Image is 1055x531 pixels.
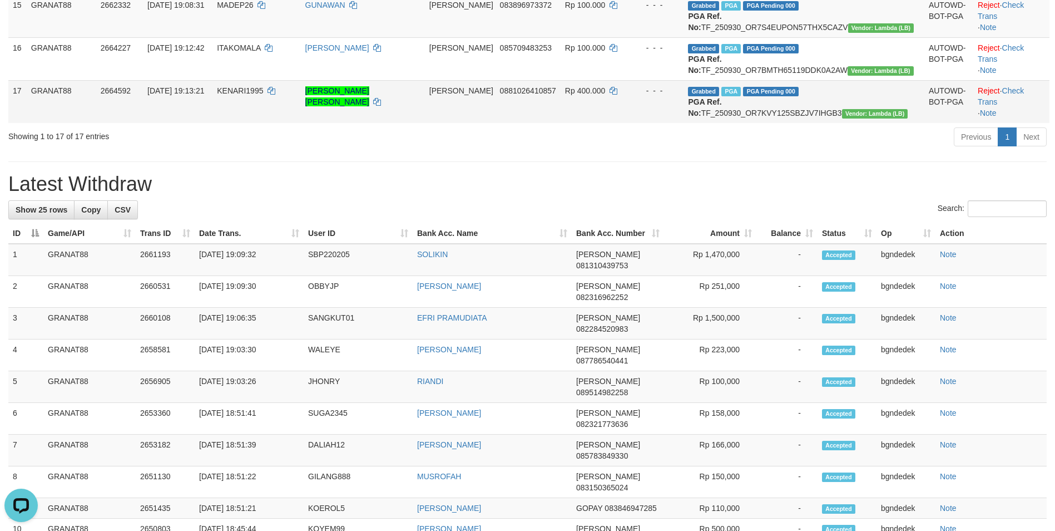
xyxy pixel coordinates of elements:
span: Accepted [822,473,855,482]
a: Note [940,504,957,513]
a: Note [980,23,997,32]
td: [DATE] 18:51:39 [195,435,304,466]
td: Rp 223,000 [664,340,756,371]
span: 2662332 [101,1,131,9]
b: PGA Ref. No: [688,97,721,117]
span: Accepted [822,346,855,355]
td: [DATE] 18:51:21 [195,498,304,519]
td: 3 [8,308,43,340]
td: GRANAT88 [43,403,136,435]
a: Note [940,472,957,481]
span: Copy 081310439753 to clipboard [576,261,628,270]
a: Reject [978,1,1000,9]
td: GRANAT88 [43,466,136,498]
a: Note [980,66,997,75]
span: [PERSON_NAME] [576,377,640,386]
span: Marked by bgndedek [721,44,741,53]
td: - [756,371,818,403]
a: Previous [954,127,998,146]
span: Grabbed [688,1,719,11]
a: Check Trans [978,43,1024,63]
td: 17 [8,80,27,123]
div: - - - [636,85,680,96]
td: KOEROL5 [304,498,413,519]
th: Amount: activate to sort column ascending [664,223,756,244]
td: 2658581 [136,340,195,371]
td: 8 [8,466,43,498]
td: Rp 158,000 [664,403,756,435]
td: GRANAT88 [43,340,136,371]
td: 2651130 [136,466,195,498]
td: bgndedek [876,340,935,371]
span: Vendor URL: https://dashboard.q2checkout.com/secure [848,66,914,76]
td: bgndedek [876,276,935,308]
span: [PERSON_NAME] [576,472,640,481]
a: Note [940,409,957,417]
div: - - - [636,42,680,53]
td: [DATE] 18:51:41 [195,403,304,435]
td: - [756,498,818,519]
a: [PERSON_NAME] [PERSON_NAME] [305,86,369,106]
a: EFRI PRAMUDIATA [417,313,487,322]
a: [PERSON_NAME] [417,282,481,291]
td: 2653360 [136,403,195,435]
td: GRANAT88 [43,276,136,308]
td: [DATE] 19:06:35 [195,308,304,340]
a: CSV [107,200,138,219]
span: CSV [115,205,131,214]
td: GRANAT88 [43,371,136,403]
span: Copy 087786540441 to clipboard [576,356,628,365]
th: Game/API: activate to sort column ascending [43,223,136,244]
td: Rp 150,000 [664,466,756,498]
span: [PERSON_NAME] [576,282,640,291]
span: Accepted [822,504,855,514]
a: Note [940,440,957,449]
input: Search: [968,200,1047,217]
span: 2664592 [101,86,131,95]
td: [DATE] 18:51:22 [195,466,304,498]
b: PGA Ref. No: [688,12,721,32]
td: DALIAH12 [304,435,413,466]
td: 2 [8,276,43,308]
td: JHONRY [304,371,413,403]
span: PGA Pending [743,1,799,11]
th: Op: activate to sort column ascending [876,223,935,244]
a: Note [940,313,957,322]
span: [DATE] 19:13:21 [147,86,204,95]
td: bgndedek [876,403,935,435]
a: MUSROFAH [417,472,461,481]
td: bgndedek [876,466,935,498]
td: TF_250930_OR7KVY125SBZJV7IHGB3 [683,80,924,123]
th: Status: activate to sort column ascending [818,223,876,244]
td: SBP220205 [304,244,413,276]
td: 2660531 [136,276,195,308]
span: [PERSON_NAME] [429,86,493,95]
a: Note [940,345,957,354]
span: [DATE] 19:12:42 [147,43,204,52]
td: bgndedek [876,371,935,403]
span: Copy 083896973372 to clipboard [500,1,552,9]
a: Check Trans [978,86,1024,106]
td: Rp 166,000 [664,435,756,466]
span: Vendor URL: https://dashboard.q2checkout.com/secure [842,109,908,119]
span: KENARI1995 [217,86,263,95]
a: Check Trans [978,1,1024,21]
span: PGA Pending [743,87,799,96]
span: Rp 100.000 [565,1,605,9]
span: Copy 082284520983 to clipboard [576,324,628,333]
td: - [756,466,818,498]
td: [DATE] 19:03:26 [195,371,304,403]
td: - [756,276,818,308]
span: Accepted [822,282,855,292]
span: Copy 082316962252 to clipboard [576,293,628,302]
span: GOPAY [576,504,602,513]
a: Next [1016,127,1047,146]
a: [PERSON_NAME] [417,345,481,354]
div: Showing 1 to 17 of 17 entries [8,126,431,142]
td: - [756,340,818,371]
a: [PERSON_NAME] [305,43,369,52]
a: [PERSON_NAME] [417,440,481,449]
span: [PERSON_NAME] [576,313,640,322]
label: Search: [938,200,1047,217]
a: Reject [978,86,1000,95]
